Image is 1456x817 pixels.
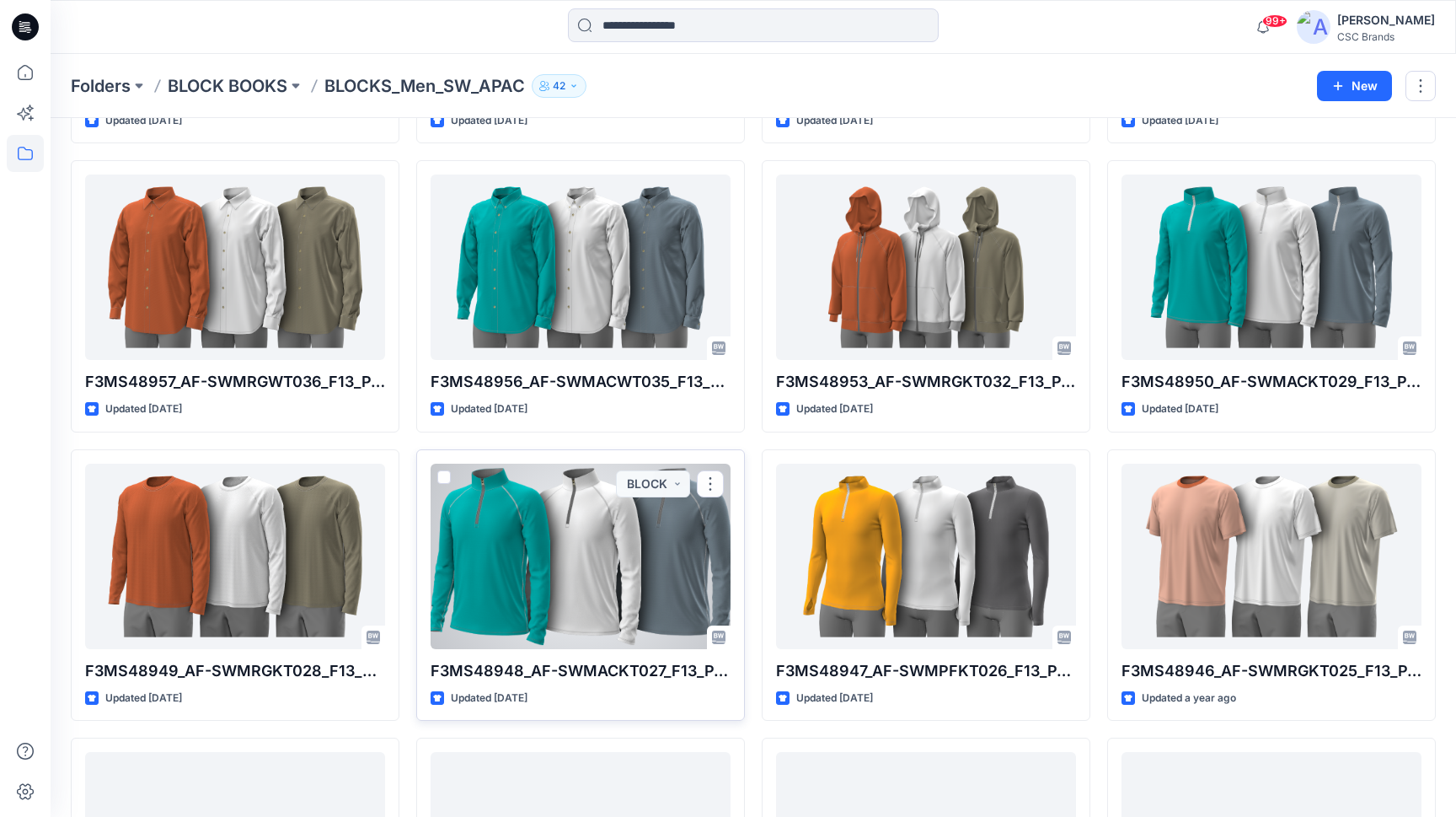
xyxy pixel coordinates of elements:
a: F3MS48953_AF-SWMRGKT032_F13_PAREG_VFA [776,175,1076,360]
a: Folders [71,74,131,98]
a: F3MS48948_AF-SWMACKT027_F13_PAACT_VFA [431,464,731,649]
a: F3MS48956_AF-SWMACWT035_F13_PAACT_VFA [431,175,731,360]
a: F3MS48950_AF-SWMACKT029_F13_PAACT_VFA [1121,175,1421,360]
div: [PERSON_NAME] [1337,10,1435,30]
button: New [1317,71,1392,101]
p: Updated [DATE] [796,400,873,418]
p: Updated [DATE] [796,112,873,130]
img: avatar [1297,10,1330,44]
p: F3MS48946_AF-SWMRGKT025_F13_PAREG_VFA [1121,659,1421,683]
a: BLOCK BOOKS [168,74,287,98]
p: F3MS48947_AF-SWMPFKT026_F13_PAPERF_VFA [776,659,1076,683]
p: Updated a year ago [1142,690,1236,707]
p: F3MS48950_AF-SWMACKT029_F13_PAACT_VFA [1121,370,1421,394]
button: 42 [532,74,586,98]
p: F3MS48953_AF-SWMRGKT032_F13_PAREG_VFA [776,370,1076,394]
p: F3MS48957_AF-SWMRGWT036_F13_PAREG_VFA [85,370,385,394]
a: F3MS48957_AF-SWMRGWT036_F13_PAREG_VFA [85,175,385,360]
p: Updated [DATE] [1142,400,1218,418]
p: Updated [DATE] [796,690,873,707]
p: 42 [553,77,565,95]
p: Updated [DATE] [1142,112,1218,130]
span: 99+ [1262,14,1287,28]
a: F3MS48947_AF-SWMPFKT026_F13_PAPERF_VFA [776,464,1076,649]
p: Updated [DATE] [105,112,182,130]
p: F3MS48956_AF-SWMACWT035_F13_PAACT_VFA [431,370,731,394]
p: BLOCKS_Men_SW_APAC [324,74,525,98]
p: Updated [DATE] [105,690,182,707]
p: F3MS48949_AF-SWMRGKT028_F13_PAREG_VFA [85,659,385,683]
p: Updated [DATE] [105,400,182,418]
p: Updated [DATE] [451,690,527,707]
p: Updated [DATE] [451,112,527,130]
a: F3MS48949_AF-SWMRGKT028_F13_PAREG_VFA [85,464,385,649]
p: Updated [DATE] [451,400,527,418]
a: F3MS48946_AF-SWMRGKT025_F13_PAREG_VFA [1121,464,1421,649]
p: F3MS48948_AF-SWMACKT027_F13_PAACT_VFA [431,659,731,683]
div: CSC Brands [1337,30,1435,43]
